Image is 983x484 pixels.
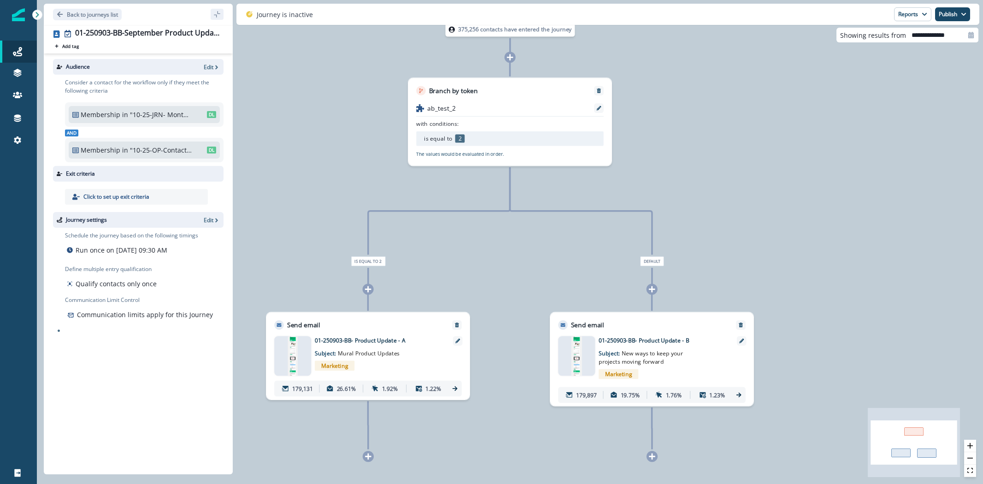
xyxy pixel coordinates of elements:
[382,384,398,393] p: 1.92%
[964,452,976,465] button: zoom out
[65,296,224,304] p: Communication Limit Control
[65,78,224,95] p: Consider a contact for the workflow only if they meet the following criteria
[122,145,128,155] p: in
[425,384,441,393] p: 1.22%
[83,193,149,201] p: Click to set up exit criteria
[315,336,442,344] p: 01-250903-BB- Product Update - A
[81,110,120,119] p: Membership
[368,167,510,255] g: Edge from 86922a8d-bed7-4efd-a077-86fb682b4bd3 to node-edge-label5de83d79-96a7-492f-ba17-7fdc7f21...
[351,256,385,266] span: is equal to 2
[935,7,970,21] button: Publish
[130,110,192,119] p: "10-25-JRN- Monthly Product Updates"
[894,7,931,21] button: Reports
[416,120,459,128] p: with conditions:
[292,384,313,393] p: 179,131
[66,170,95,178] p: Exit criteria
[65,265,159,273] p: Define multiple entry qualification
[122,110,128,119] p: in
[458,25,571,34] p: 375,256 contacts have entered the journey
[599,369,638,379] span: Marketing
[666,391,682,399] p: 1.76%
[53,9,122,20] button: Go back
[65,231,198,240] p: Schedule the journey based on the following timings
[67,11,118,18] p: Back to journeys list
[338,349,400,357] span: Mural Product Updates
[207,147,216,153] span: DL
[709,391,725,399] p: 1.23%
[66,63,90,71] p: Audience
[315,344,414,357] p: Subject:
[204,216,213,224] p: Edit
[66,216,107,224] p: Journey settings
[599,344,698,366] p: Subject:
[571,320,604,330] p: Send email
[130,145,192,155] p: "10-25-OP-Contactable"
[621,391,640,399] p: 19.75%
[576,391,597,399] p: 179,897
[204,63,213,71] p: Edit
[65,130,78,136] span: And
[288,336,298,376] img: email asset unavailable
[599,349,683,365] span: New ways to keep your projects moving forward
[266,312,470,400] div: Send emailRemoveemail asset unavailable01-250903-BB- Product Update - ASubject: Mural Product Upd...
[735,322,748,328] button: Remove
[76,245,167,255] p: Run once on [DATE] 09:30 AM
[429,86,478,95] p: Branch by token
[964,440,976,452] button: zoom in
[204,216,220,224] button: Edit
[571,336,582,376] img: email asset unavailable
[315,361,354,371] span: Marketing
[576,256,729,266] div: Default
[599,336,726,344] p: 01-250903-BB- Product Update - B
[12,8,25,21] img: Inflection
[593,88,606,94] button: Remove
[455,135,465,143] p: 2
[337,384,356,393] p: 26.61%
[76,279,157,289] p: Qualify contacts only once
[292,256,445,266] div: is equal to 2
[287,320,320,330] p: Send email
[75,29,220,39] div: 01-250903-BB-September Product Update
[416,151,504,158] p: The values would be evaluated in order.
[207,111,216,118] span: DL
[81,145,120,155] p: Membership
[640,256,664,266] span: Default
[204,63,220,71] button: Edit
[510,167,652,255] g: Edge from 86922a8d-bed7-4efd-a077-86fb682b4bd3 to node-edge-labela39c7204-9e9d-4802-8939-6aebc359...
[424,135,452,143] p: is equal to
[427,103,455,113] p: ab_test_2
[257,10,313,19] p: Journey is inactive
[451,322,464,328] button: Remove
[840,30,906,40] p: Showing results from
[550,312,754,407] div: Send emailRemoveemail asset unavailable01-250903-BB- Product Update - BSubject: New ways to keep ...
[434,22,587,37] div: 375,256 contacts have entered the journey
[62,43,79,49] p: Add tag
[211,9,224,20] button: sidebar collapse toggle
[53,42,81,50] button: Add tag
[77,310,213,319] p: Communication limits apply for this Journey
[964,465,976,477] button: fit view
[408,77,612,166] div: Branch by tokenRemoveab_test_2with conditions:is equal to 2The values would be evaluated in order.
